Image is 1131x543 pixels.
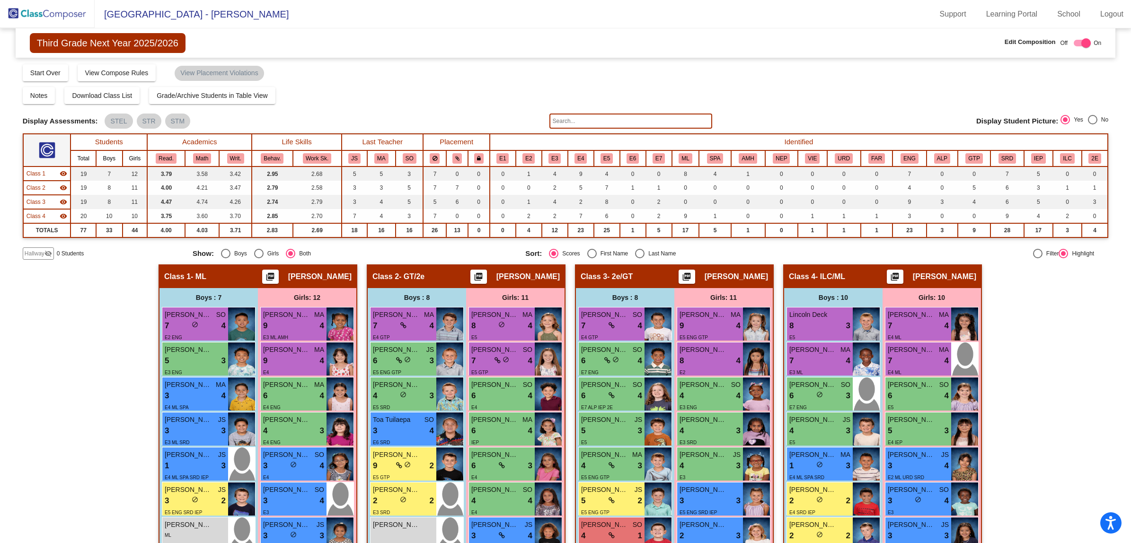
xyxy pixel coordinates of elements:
button: Notes [23,87,55,104]
td: 0 [765,209,798,223]
td: 13 [446,223,468,237]
td: Leah Boguszewski - ML [23,166,71,181]
button: Start Over [23,64,68,81]
th: Total [71,150,96,166]
td: 26 [423,223,446,237]
td: 3.60 [185,209,219,223]
span: On [1094,39,1101,47]
mat-icon: visibility [60,212,67,220]
th: Black or African American [542,150,568,166]
span: Download Class List [72,92,132,99]
button: GTP [965,153,982,164]
td: 4.21 [185,181,219,195]
td: 2 [542,181,568,195]
td: 1 [620,223,646,237]
td: 1 [699,209,731,223]
td: 0 [861,181,892,195]
th: Multi-Racial [646,150,672,166]
td: 10 [123,209,148,223]
td: 2 [646,209,672,223]
button: IEP [1031,153,1046,164]
span: Third Grade Next Year 2025/2026 [30,33,186,53]
td: 4.00 [147,223,185,237]
span: Class 1 [27,169,45,178]
td: 11 [123,195,148,209]
td: 2 [1053,209,1082,223]
td: 0 [765,181,798,195]
th: Academics [147,134,252,150]
td: 9 [672,209,699,223]
th: Boys [96,150,123,166]
td: 2.95 [252,166,292,181]
mat-icon: picture_as_pdf [889,272,901,285]
td: 6 [446,195,468,209]
span: Display Assessments: [23,117,98,125]
td: 0 [827,195,861,209]
td: 19 [71,166,96,181]
th: Gifted and Talented Pool [958,150,990,166]
td: 8 [594,195,620,209]
button: Behav. [261,153,283,164]
td: 1 [731,166,765,181]
th: Twice Exceptional- IEP/504 and GT [1082,150,1108,166]
mat-icon: visibility [60,170,67,177]
span: Hallway [25,249,44,258]
button: E6 [627,153,639,164]
td: 3 [927,195,958,209]
td: 2 [568,195,594,209]
td: 2.70 [293,209,342,223]
td: 0 [490,223,516,237]
td: 0 [1082,166,1108,181]
td: 6 [594,209,620,223]
td: 0 [446,166,468,181]
td: 3 [342,195,367,209]
td: 2 [516,209,542,223]
button: ALP [934,153,950,164]
mat-icon: picture_as_pdf [265,272,276,285]
th: Asian [516,150,542,166]
div: Both [295,249,311,258]
td: 7 [342,209,367,223]
td: 0 [672,181,699,195]
div: Scores [558,249,580,258]
td: 19 [71,181,96,195]
td: 2.68 [293,166,342,181]
td: 4 [1024,209,1053,223]
span: [GEOGRAPHIC_DATA] - [PERSON_NAME] [95,7,289,22]
button: SO [403,153,416,164]
td: 7 [892,166,926,181]
div: Yes [1070,115,1083,124]
td: 2.79 [252,181,292,195]
td: 18 [342,223,367,237]
th: Home Language - Urdu [827,150,861,166]
button: MA [374,153,389,164]
button: Math [193,153,211,164]
td: 0 [731,195,765,209]
input: Search... [549,114,712,129]
th: Last Teacher [342,134,424,150]
td: 0 [765,223,798,237]
button: Read. [156,153,177,164]
td: 33 [96,223,123,237]
td: 0 [620,209,646,223]
td: 1 [1053,181,1082,195]
td: 2.85 [252,209,292,223]
td: 5 [958,181,990,195]
td: 7 [423,181,446,195]
span: Notes [30,92,48,99]
th: READ Plan [990,150,1024,166]
td: 3.71 [219,223,252,237]
td: 2.74 [252,195,292,209]
td: 8 [672,166,699,181]
td: 10 [96,209,123,223]
td: 5 [568,181,594,195]
mat-chip: STR [137,114,161,129]
td: 3.47 [219,181,252,195]
td: 5 [396,181,424,195]
td: 9 [958,223,990,237]
mat-radio-group: Select an option [1060,115,1108,127]
td: 4 [958,195,990,209]
button: JS [348,153,361,164]
td: 4 [594,166,620,181]
td: 0 [827,181,861,195]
